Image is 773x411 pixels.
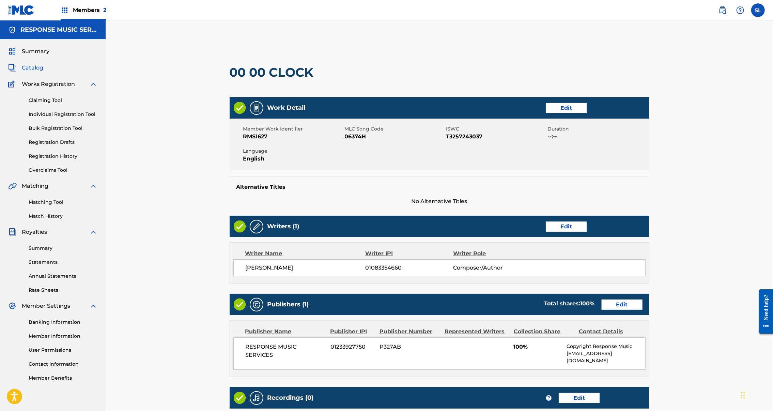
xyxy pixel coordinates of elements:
a: Edit [546,222,587,232]
h5: RESPONSE MUSIC SERVICES [20,26,97,34]
a: Match History [29,213,97,220]
a: Summary [29,245,97,252]
span: Members [73,6,106,14]
div: Publisher Name [245,328,325,336]
p: Copyright Response Music [567,343,645,350]
a: Annual Statements [29,273,97,280]
img: Top Rightsholders [61,6,69,14]
span: RMS1627 [243,133,343,141]
a: User Permissions [29,347,97,354]
div: Represented Writers [445,328,509,336]
span: Composer/Author [453,264,533,272]
h5: Alternative Titles [236,184,643,191]
span: Works Registration [22,80,75,88]
a: Contact Information [29,361,97,368]
a: Bulk Registration Tool [29,125,97,132]
img: Writers [252,223,261,231]
span: Language [243,148,343,155]
div: Writer Name [245,249,366,258]
span: Member Settings [22,302,70,310]
div: Total shares: [544,300,595,308]
span: ISWC [446,125,546,133]
div: Chatt-widget [739,378,773,411]
span: MLC Song Code [345,125,445,133]
span: 01233927750 [330,343,374,351]
img: Summary [8,47,16,56]
div: User Menu [751,3,765,17]
div: Writer IPI [365,249,453,258]
div: Publisher Number [380,328,439,336]
span: No Alternative Titles [230,197,649,205]
img: Royalties [8,228,16,236]
img: expand [89,302,97,310]
img: help [736,6,744,14]
img: Accounts [8,26,16,34]
a: Registration Drafts [29,139,97,146]
img: Member Settings [8,302,16,310]
span: RESPONSE MUSIC SERVICES [246,343,326,359]
div: Publisher IPI [330,328,374,336]
img: Work Detail [252,104,261,112]
img: expand [89,182,97,190]
a: Rate Sheets [29,287,97,294]
img: expand [89,80,97,88]
p: [EMAIL_ADDRESS][DOMAIN_NAME] [567,350,645,364]
span: [PERSON_NAME] [246,264,366,272]
iframe: Resource Center [754,283,773,340]
div: Dra [741,385,745,406]
iframe: Chat Widget [739,378,773,411]
img: Matching [8,182,17,190]
span: English [243,155,343,163]
div: Collection Share [514,328,574,336]
span: ? [546,395,552,401]
span: --:-- [548,133,648,141]
img: Publishers [252,301,261,309]
img: Recordings [252,394,261,402]
span: 06374H [345,133,445,141]
a: Member Benefits [29,375,97,382]
img: Valid [234,220,246,232]
h5: Recordings (0) [267,394,314,402]
div: Contact Details [579,328,639,336]
span: Member Work Identifier [243,125,343,133]
a: Statements [29,259,97,266]
span: 100 % [581,300,595,307]
span: Summary [22,47,49,56]
a: Registration History [29,153,97,160]
span: Duration [548,125,648,133]
span: Royalties [22,228,47,236]
img: search [718,6,727,14]
span: 100% [514,343,562,351]
img: Valid [234,102,246,114]
img: MLC Logo [8,5,34,15]
div: Writer Role [453,249,534,258]
a: SummarySummary [8,47,49,56]
img: Valid [234,299,246,310]
a: Banking Information [29,319,97,326]
a: Individual Registration Tool [29,111,97,118]
h2: 00 00 CLOCK [230,65,317,80]
span: P327AB [380,343,439,351]
a: Edit [602,300,643,310]
h5: Work Detail [267,104,306,112]
a: Edit [559,393,600,403]
a: Claiming Tool [29,97,97,104]
a: Member Information [29,333,97,340]
span: 01083354660 [365,264,453,272]
a: Public Search [716,3,729,17]
img: Valid [234,392,246,404]
a: Edit [546,103,587,113]
h5: Writers (1) [267,223,299,230]
a: Overclaims Tool [29,167,97,174]
h5: Publishers (1) [267,301,309,308]
img: Catalog [8,64,16,72]
span: T3257243037 [446,133,546,141]
span: 2 [103,7,106,13]
span: Catalog [22,64,43,72]
img: Works Registration [8,80,17,88]
div: Help [733,3,747,17]
img: expand [89,228,97,236]
span: Matching [22,182,48,190]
